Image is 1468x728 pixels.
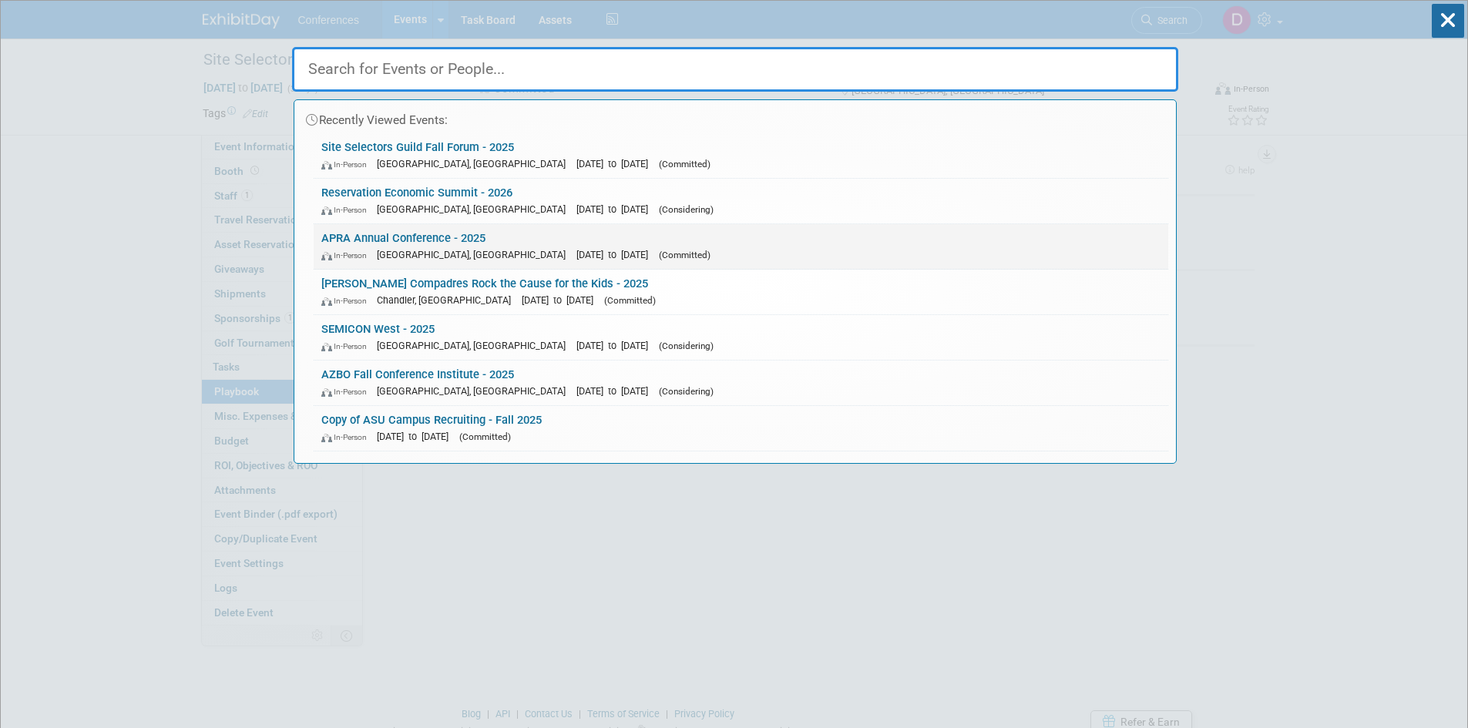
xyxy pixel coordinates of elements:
[604,295,656,306] span: (Committed)
[377,431,456,442] span: [DATE] to [DATE]
[314,406,1168,451] a: Copy of ASU Campus Recruiting - Fall 2025 In-Person [DATE] to [DATE] (Committed)
[659,386,714,397] span: (Considering)
[314,133,1168,178] a: Site Selectors Guild Fall Forum - 2025 In-Person [GEOGRAPHIC_DATA], [GEOGRAPHIC_DATA] [DATE] to [...
[576,158,656,169] span: [DATE] to [DATE]
[659,250,710,260] span: (Committed)
[377,203,573,215] span: [GEOGRAPHIC_DATA], [GEOGRAPHIC_DATA]
[321,341,374,351] span: In-Person
[377,249,573,260] span: [GEOGRAPHIC_DATA], [GEOGRAPHIC_DATA]
[377,340,573,351] span: [GEOGRAPHIC_DATA], [GEOGRAPHIC_DATA]
[302,100,1168,133] div: Recently Viewed Events:
[459,431,511,442] span: (Committed)
[377,294,519,306] span: Chandler, [GEOGRAPHIC_DATA]
[377,385,573,397] span: [GEOGRAPHIC_DATA], [GEOGRAPHIC_DATA]
[321,205,374,215] span: In-Person
[321,432,374,442] span: In-Person
[321,250,374,260] span: In-Person
[576,340,656,351] span: [DATE] to [DATE]
[522,294,601,306] span: [DATE] to [DATE]
[321,296,374,306] span: In-Person
[321,159,374,169] span: In-Person
[314,270,1168,314] a: [PERSON_NAME] Compadres Rock the Cause for the Kids - 2025 In-Person Chandler, [GEOGRAPHIC_DATA] ...
[576,385,656,397] span: [DATE] to [DATE]
[314,315,1168,360] a: SEMICON West - 2025 In-Person [GEOGRAPHIC_DATA], [GEOGRAPHIC_DATA] [DATE] to [DATE] (Considering)
[314,361,1168,405] a: AZBO Fall Conference Institute - 2025 In-Person [GEOGRAPHIC_DATA], [GEOGRAPHIC_DATA] [DATE] to [D...
[576,249,656,260] span: [DATE] to [DATE]
[321,387,374,397] span: In-Person
[659,341,714,351] span: (Considering)
[314,179,1168,223] a: Reservation Economic Summit - 2026 In-Person [GEOGRAPHIC_DATA], [GEOGRAPHIC_DATA] [DATE] to [DATE...
[314,224,1168,269] a: APRA Annual Conference - 2025 In-Person [GEOGRAPHIC_DATA], [GEOGRAPHIC_DATA] [DATE] to [DATE] (Co...
[659,159,710,169] span: (Committed)
[377,158,573,169] span: [GEOGRAPHIC_DATA], [GEOGRAPHIC_DATA]
[576,203,656,215] span: [DATE] to [DATE]
[292,47,1178,92] input: Search for Events or People...
[659,204,714,215] span: (Considering)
